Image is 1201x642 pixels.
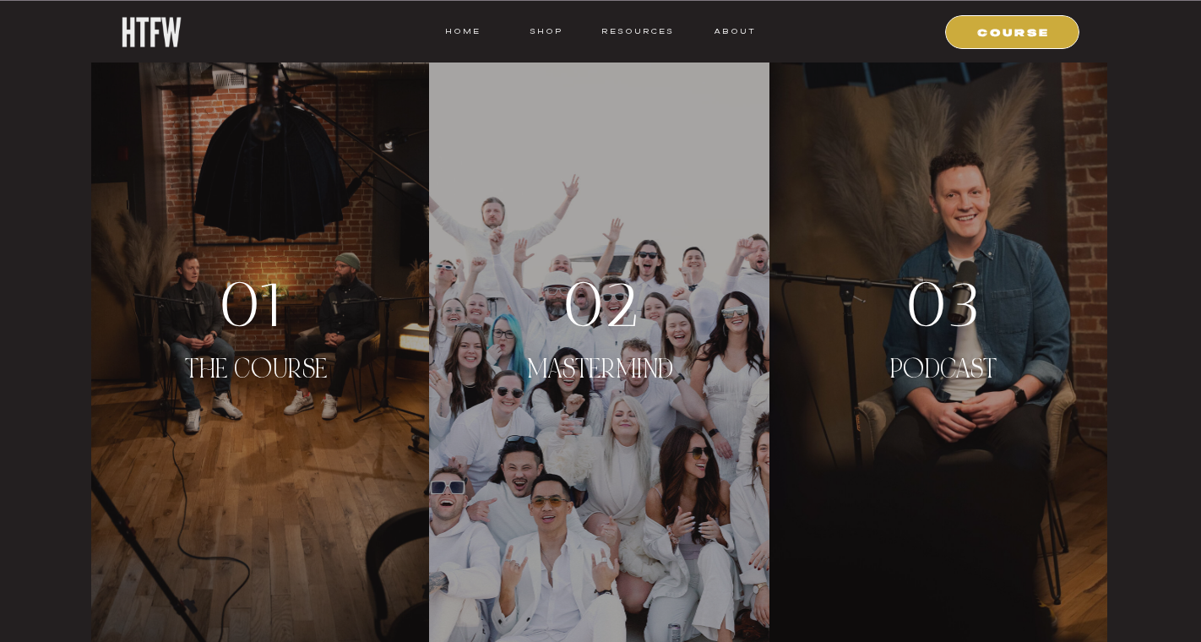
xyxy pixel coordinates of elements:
[595,24,674,39] a: resources
[509,354,692,418] a: MASTERMIND
[182,272,325,336] a: 01
[445,24,481,39] a: HOME
[168,354,345,418] a: THE COURSE
[529,272,672,336] a: 02
[872,354,1015,418] a: PODCAST
[956,24,1071,39] a: COURSE
[513,24,579,39] a: shop
[872,272,1015,336] a: 03
[713,24,756,39] a: ABOUT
